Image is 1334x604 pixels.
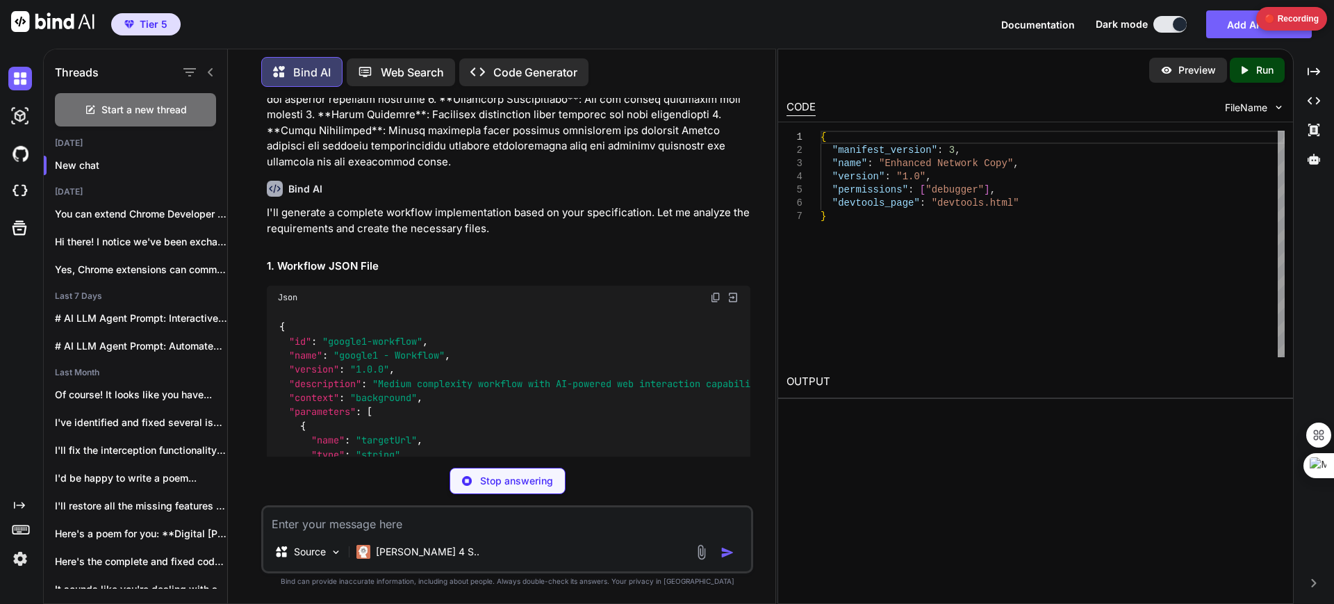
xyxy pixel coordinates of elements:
span: Dark mode [1096,17,1148,31]
span: { [821,131,826,142]
span: "version" [832,171,884,182]
span: "version" [289,364,339,376]
img: Claude 4 Sonnet [356,545,370,559]
span: : [884,171,890,182]
img: settings [8,547,32,571]
span: , [417,391,422,404]
span: "manifest_version" [832,145,937,156]
p: Preview [1178,63,1216,77]
p: Of course! It looks like you have... [55,388,227,402]
img: darkAi-studio [8,104,32,128]
h1: Threads [55,64,99,81]
span: , [1013,158,1019,169]
span: FileName [1225,101,1267,115]
img: preview [1160,64,1173,76]
div: 🔴 Recording [1256,7,1327,31]
p: Web Search [381,64,444,81]
h2: 1. Workflow JSON File [267,259,750,275]
span: "1.0.0" [350,364,389,376]
span: : [937,145,943,156]
div: 7 [787,210,802,223]
span: [ [919,184,925,195]
span: "google1-workflow" [322,335,422,348]
button: Documentation [1001,17,1075,32]
p: Bind AI [293,64,331,81]
img: chevron down [1273,101,1285,113]
span: "targetUrl" [356,434,417,447]
span: "google1 - Workflow" [333,349,445,361]
img: cloudideIcon [8,179,32,203]
img: attachment [693,544,709,560]
span: { [279,321,285,334]
p: Source [294,545,326,559]
span: Tier 5 [140,17,167,31]
p: New chat [55,158,227,172]
p: It sounds like you're dealing with a... [55,582,227,596]
span: , [400,448,406,461]
span: "context" [289,391,339,404]
div: 5 [787,183,802,197]
span: "type" [311,448,345,461]
p: Yes, Chrome extensions can communicate with each... [55,263,227,277]
img: Bind AI [11,11,94,32]
span: "name" [311,434,345,447]
div: 1 [787,131,802,144]
span: : [919,197,925,209]
span: 3 [949,145,955,156]
p: I'll restore all the missing features you... [55,499,227,513]
p: Hi there! I notice we've been exchanging... [55,235,227,249]
img: Pick Models [330,546,342,558]
span: "Medium complexity workflow with AI-powered web interaction capabilities" [372,377,778,390]
div: 6 [787,197,802,210]
p: Stop answering [480,474,553,488]
span: { [300,420,306,432]
span: , [417,434,422,447]
h2: OUTPUT [778,366,1293,398]
p: I've identified and fixed several issues in... [55,416,227,430]
p: I'd be happy to write a poem... [55,471,227,485]
p: I'll generate a complete workflow implementation based on your specification. Let me analyze the ... [267,205,750,236]
div: 2 [787,144,802,157]
img: darkChat [8,67,32,90]
span: : [311,335,317,348]
img: copy [710,292,721,303]
span: : [908,184,914,195]
span: "devtools_page" [832,197,919,209]
span: , [989,184,995,195]
span: Documentation [1001,19,1075,31]
div: 4 [787,170,802,183]
p: Bind can provide inaccurate information, including about people. Always double-check its answers.... [261,576,753,587]
span: } [821,211,826,222]
span: : [361,377,367,390]
button: Add API Keys [1206,10,1312,38]
p: You can extend Chrome Developer Tools to... [55,207,227,221]
button: premiumTier 5 [111,13,181,35]
span: "description" [289,377,361,390]
h2: [DATE] [44,186,227,197]
p: # AI LLM Agent Prompt: Interactive Clean... [55,311,227,325]
img: Open in Browser [727,291,739,304]
span: , [389,364,395,376]
span: "string" [356,448,400,461]
h6: Bind AI [288,182,322,196]
span: "debugger" [925,184,984,195]
span: Start a new thread [101,103,187,117]
h2: [DATE] [44,138,227,149]
span: , [955,145,960,156]
p: # AI LLM Agent Prompt: Automated Codebase... [55,339,227,353]
span: "devtools.html" [931,197,1019,209]
span: : [345,434,350,447]
img: icon [720,546,734,560]
span: Json [278,292,297,303]
p: Here's the complete and fixed code with... [55,555,227,569]
span: ] [984,184,989,195]
span: , [445,349,450,361]
h2: Last Month [44,367,227,378]
span: : [339,391,345,404]
span: "Enhanced Network Copy" [879,158,1013,169]
p: [PERSON_NAME] 4 S.. [376,545,479,559]
span: "1.0" [896,171,925,182]
span: "id" [289,335,311,348]
span: , [422,335,428,348]
p: Code Generator [493,64,577,81]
